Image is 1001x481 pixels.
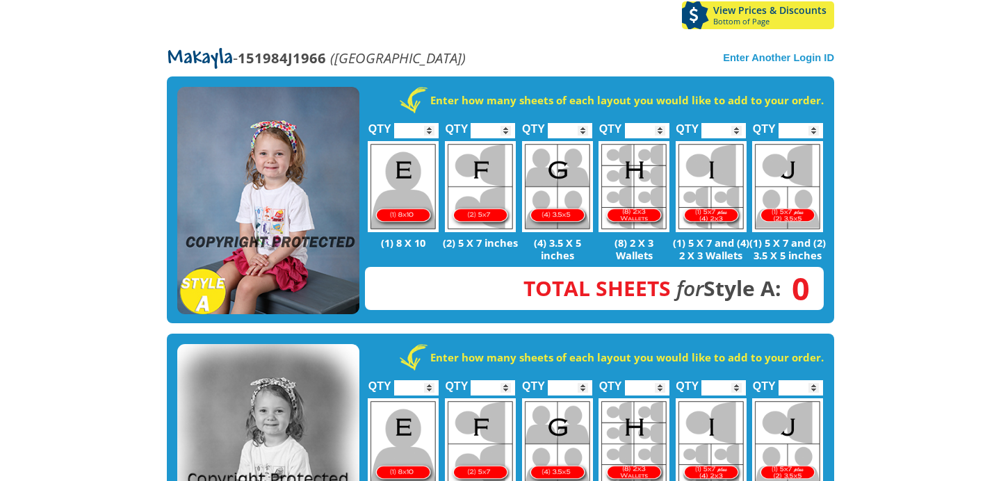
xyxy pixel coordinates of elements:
[781,281,810,296] span: 0
[676,141,747,232] img: I
[672,236,749,261] p: (1) 5 X 7 and (4) 2 X 3 Wallets
[365,236,442,249] p: (1) 8 X 10
[752,141,823,232] img: J
[596,236,673,261] p: (8) 2 X 3 Wallets
[676,365,699,399] label: QTY
[599,108,622,142] label: QTY
[749,236,827,261] p: (1) 5 X 7 and (2) 3.5 X 5 inches
[238,48,326,67] strong: 151984J1966
[445,365,468,399] label: QTY
[368,141,439,232] img: E
[177,87,359,315] img: STYLE A
[368,365,391,399] label: QTY
[445,141,516,232] img: F
[442,236,519,249] p: (2) 5 X 7 inches
[523,274,671,302] span: Total Sheets
[167,50,466,66] p: -
[676,274,703,302] em: for
[682,1,834,29] a: View Prices & DiscountsBottom of Page
[522,365,545,399] label: QTY
[599,365,622,399] label: QTY
[713,17,834,26] span: Bottom of Page
[430,350,824,364] strong: Enter how many sheets of each layout you would like to add to your order.
[167,47,233,70] span: Makayla
[330,48,466,67] em: ([GEOGRAPHIC_DATA])
[522,108,545,142] label: QTY
[676,108,699,142] label: QTY
[753,365,776,399] label: QTY
[599,141,669,232] img: H
[430,93,824,107] strong: Enter how many sheets of each layout you would like to add to your order.
[523,274,781,302] strong: Style A:
[522,141,593,232] img: G
[753,108,776,142] label: QTY
[519,236,596,261] p: (4) 3.5 X 5 inches
[723,52,834,63] a: Enter Another Login ID
[368,108,391,142] label: QTY
[445,108,468,142] label: QTY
